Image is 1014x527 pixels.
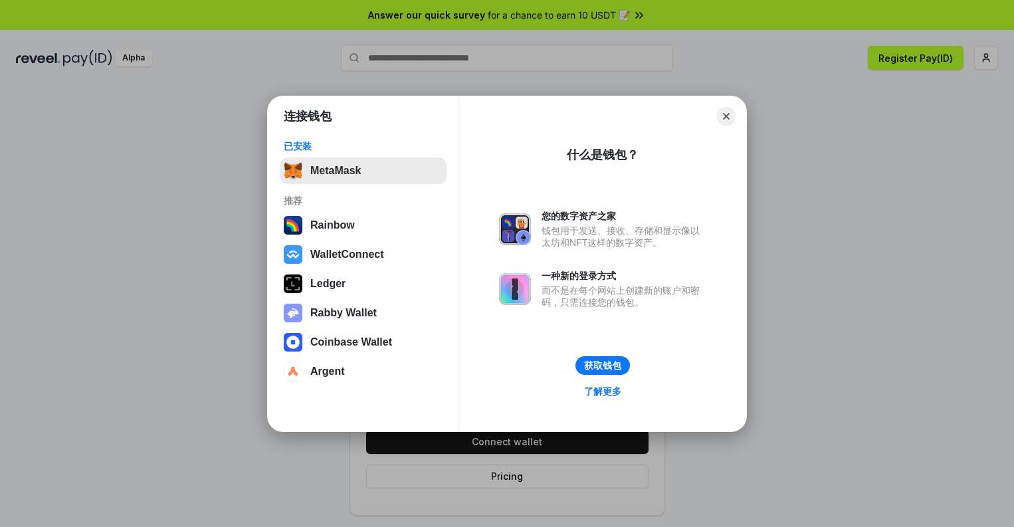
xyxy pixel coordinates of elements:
img: svg+xml,%3Csvg%20width%3D%22120%22%20height%3D%22120%22%20viewBox%3D%220%200%20120%20120%22%20fil... [284,216,302,235]
div: 一种新的登录方式 [542,270,706,282]
img: svg+xml,%3Csvg%20width%3D%2228%22%20height%3D%2228%22%20viewBox%3D%220%200%2028%2028%22%20fill%3D... [284,333,302,352]
div: WalletConnect [310,249,384,261]
div: Argent [310,366,345,377]
img: svg+xml,%3Csvg%20width%3D%2228%22%20height%3D%2228%22%20viewBox%3D%220%200%2028%2028%22%20fill%3D... [284,362,302,381]
img: svg+xml,%3Csvg%20fill%3D%22none%22%20height%3D%2233%22%20viewBox%3D%220%200%2035%2033%22%20width%... [284,161,302,180]
div: 而不是在每个网站上创建新的账户和密码，只需连接您的钱包。 [542,284,706,308]
button: Argent [280,358,447,385]
a: 了解更多 [576,383,629,400]
div: 推荐 [284,195,443,207]
img: svg+xml,%3Csvg%20width%3D%2228%22%20height%3D%2228%22%20viewBox%3D%220%200%2028%2028%22%20fill%3D... [284,245,302,264]
button: Close [717,107,736,126]
div: Rabby Wallet [310,307,377,319]
img: svg+xml,%3Csvg%20xmlns%3D%22http%3A%2F%2Fwww.w3.org%2F2000%2Fsvg%22%20fill%3D%22none%22%20viewBox... [499,273,531,305]
div: Ledger [310,278,346,290]
div: 您的数字资产之家 [542,210,706,222]
img: svg+xml,%3Csvg%20xmlns%3D%22http%3A%2F%2Fwww.w3.org%2F2000%2Fsvg%22%20fill%3D%22none%22%20viewBox... [499,213,531,245]
button: Rabby Wallet [280,300,447,326]
img: svg+xml,%3Csvg%20xmlns%3D%22http%3A%2F%2Fwww.w3.org%2F2000%2Fsvg%22%20fill%3D%22none%22%20viewBox... [284,304,302,322]
button: Rainbow [280,212,447,239]
div: MetaMask [310,165,361,177]
div: 钱包用于发送、接收、存储和显示像以太坊和NFT这样的数字资产。 [542,225,706,249]
div: Rainbow [310,219,355,231]
img: svg+xml,%3Csvg%20xmlns%3D%22http%3A%2F%2Fwww.w3.org%2F2000%2Fsvg%22%20width%3D%2228%22%20height%3... [284,274,302,293]
button: MetaMask [280,158,447,184]
button: 获取钱包 [575,356,630,375]
div: 获取钱包 [584,360,621,371]
div: 什么是钱包？ [567,147,639,163]
div: 已安装 [284,140,443,152]
div: 了解更多 [584,385,621,397]
div: Coinbase Wallet [310,336,392,348]
button: Coinbase Wallet [280,329,447,356]
button: WalletConnect [280,241,447,268]
button: Ledger [280,270,447,297]
h1: 连接钱包 [284,108,332,124]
